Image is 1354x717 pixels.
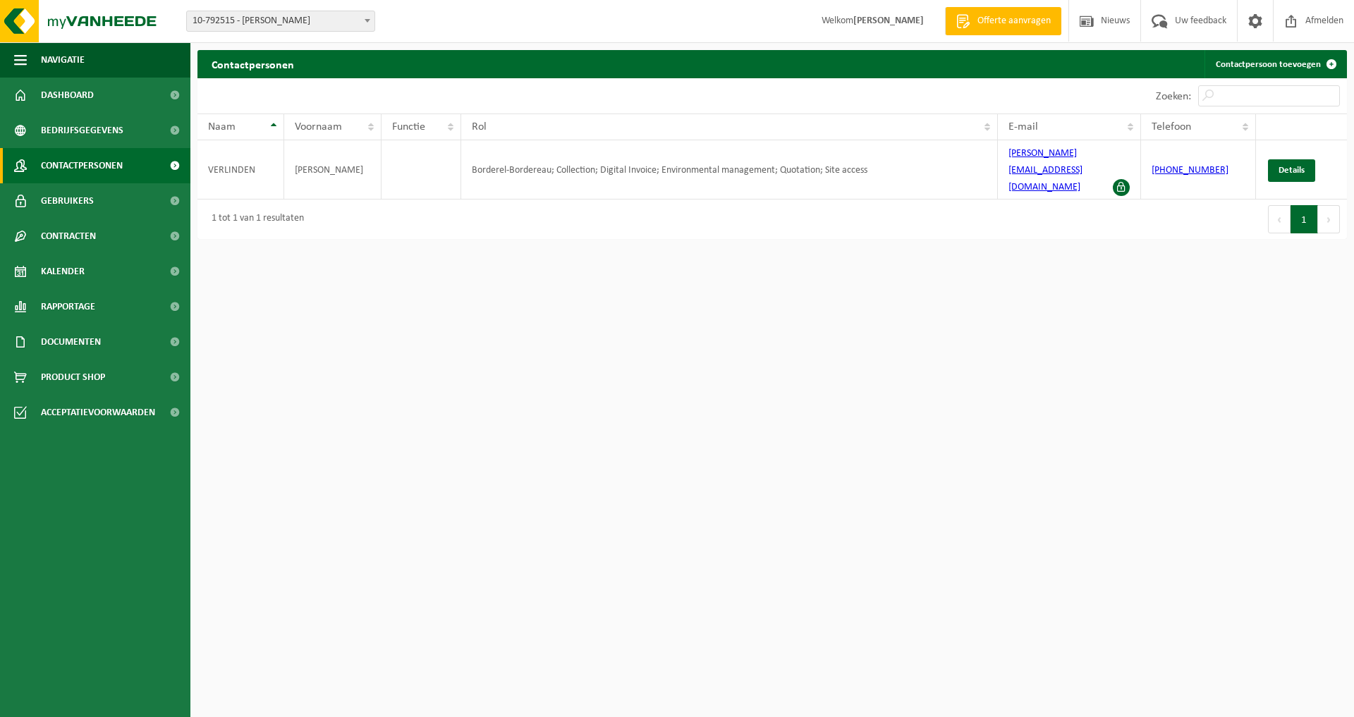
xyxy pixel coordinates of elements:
td: Borderel-Bordereau; Collection; Digital Invoice; Environmental management; Quotation; Site access [461,140,997,200]
a: [PERSON_NAME][EMAIL_ADDRESS][DOMAIN_NAME] [1008,148,1082,192]
strong: [PERSON_NAME] [853,16,924,26]
a: Contactpersoon toevoegen [1204,50,1346,78]
button: Next [1318,205,1340,233]
span: Dashboard [41,78,94,113]
a: [PHONE_NUMBER] [1152,165,1228,176]
span: Navigatie [41,42,85,78]
span: Details [1279,166,1305,175]
span: Bedrijfsgegevens [41,113,123,148]
h2: Contactpersonen [197,50,308,78]
td: VERLINDEN [197,140,284,200]
span: Telefoon [1152,121,1191,133]
span: Product Shop [41,360,105,395]
a: Offerte aanvragen [945,7,1061,35]
span: Kalender [41,254,85,289]
div: 1 tot 1 van 1 resultaten [205,207,304,232]
span: 10-792515 - VERLINDEN KRISTINA - LIER [187,11,374,31]
span: Acceptatievoorwaarden [41,395,155,430]
span: 10-792515 - VERLINDEN KRISTINA - LIER [186,11,375,32]
span: Voornaam [295,121,342,133]
button: Previous [1268,205,1291,233]
span: Functie [392,121,425,133]
span: Contactpersonen [41,148,123,183]
span: Contracten [41,219,96,254]
button: 1 [1291,205,1318,233]
span: Naam [208,121,236,133]
label: Zoeken: [1156,91,1191,102]
span: Rol [472,121,487,133]
span: Documenten [41,324,101,360]
span: Rapportage [41,289,95,324]
span: E-mail [1008,121,1038,133]
a: Details [1268,159,1315,182]
span: Gebruikers [41,183,94,219]
span: Offerte aanvragen [974,14,1054,28]
td: [PERSON_NAME] [284,140,382,200]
